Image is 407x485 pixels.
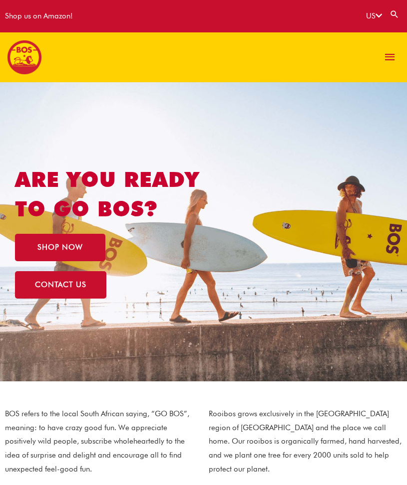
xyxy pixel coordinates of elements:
p: Rooibos grows exclusively in the [GEOGRAPHIC_DATA] region of [GEOGRAPHIC_DATA] and the place we c... [209,407,403,477]
span: CONTACT US [35,281,86,289]
div: Shop us on Amazon! [5,5,73,27]
span: SHOP NOW [37,244,83,251]
a: CONTACT US [15,271,106,299]
a: Search button [390,9,400,19]
a: SHOP NOW [15,234,105,261]
a: US [366,11,382,20]
p: BOS refers to the local South African saying, “GO BOS”, meaning: to have crazy good fun. We appre... [5,407,199,477]
img: BOS United States [7,40,41,74]
h1: ARE YOU READY TO GO BOS? [15,165,204,224]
